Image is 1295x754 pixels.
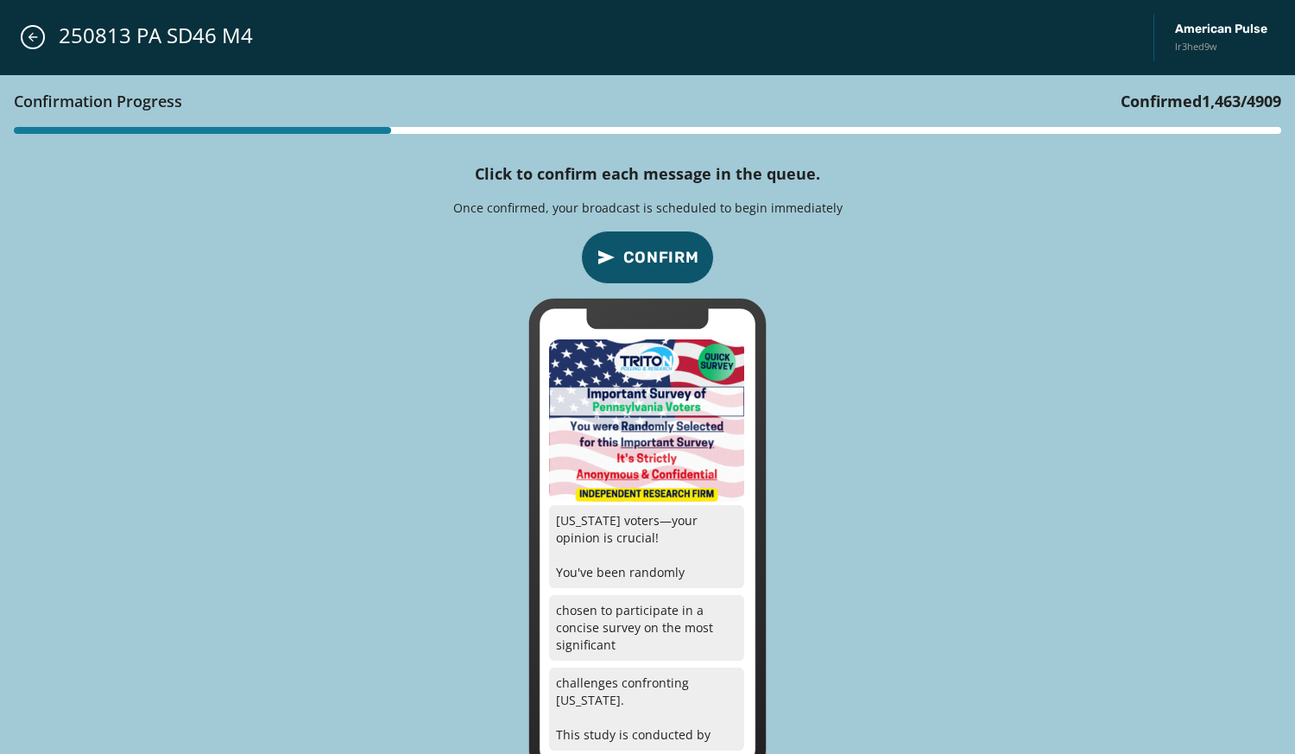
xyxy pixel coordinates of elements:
[549,668,744,751] p: challenges confronting [US_STATE]. This study is conducted by
[59,22,253,49] span: 250813 PA SD46 M4
[1175,40,1267,54] span: lr3hed9w
[1175,21,1267,38] span: American Pulse
[549,339,744,502] img: 2025-08-13_172915_9126_phplXNVoo-300x250-1777.png
[581,231,714,284] button: confirm-p2p-message-button
[475,162,820,186] h4: Click to confirm each message in the queue.
[549,505,744,588] p: [US_STATE] voters—your opinion is crucial! You've been randomly
[14,89,182,113] h3: Confirmation Progress
[1121,89,1281,113] h3: Confirmed / 4909
[623,245,699,269] span: Confirm
[1202,91,1241,111] span: 1,463
[549,595,744,661] p: chosen to participate in a concise survey on the most significant
[453,200,843,217] p: Once confirmed, your broadcast is scheduled to begin immediately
